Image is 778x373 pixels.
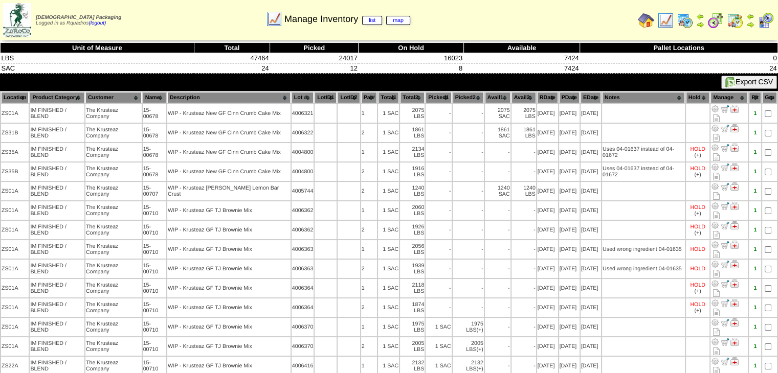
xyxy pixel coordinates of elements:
td: [DATE] [581,221,601,239]
img: Adjust [711,357,719,365]
img: Adjust [711,279,719,288]
td: 1 [361,240,377,259]
div: (+) [694,172,701,178]
td: - [426,104,451,123]
th: Manage [710,92,748,103]
td: [DATE] [581,201,601,220]
td: - [485,143,510,161]
td: WIP - Krusteaz GF TJ Brownie Mix [167,260,291,278]
td: Used wrong ingredient 04-01635 [602,260,685,278]
td: The Krusteaz Company [85,201,142,220]
td: - [485,221,510,239]
td: 1 SAC [378,279,399,297]
div: 1 [749,169,761,175]
div: (+) [694,288,701,294]
div: 1 [749,207,761,214]
td: - [453,104,484,123]
img: Manage Hold [730,338,739,346]
td: - [453,260,484,278]
td: [DATE] [581,143,601,161]
span: [DEMOGRAPHIC_DATA] Packaging [36,15,121,20]
td: ZS01A [1,298,29,317]
div: 1 [749,130,761,136]
td: [DATE] [559,201,580,220]
img: Manage Hold [730,202,739,210]
div: HOLD [690,146,705,152]
td: 1 SAC [378,182,399,200]
td: 4006362 [292,221,314,239]
td: 15-00707 [143,182,166,200]
td: [DATE] [537,240,558,259]
th: Grp [762,92,777,103]
td: WIP - Krusteaz GF TJ Brownie Mix [167,221,291,239]
img: zoroco-logo-small.webp [3,3,31,37]
th: Lot # [292,92,314,103]
div: HOLD [690,246,705,252]
img: Adjust [711,221,719,229]
img: Manage Hold [730,182,739,191]
div: HOLD [690,282,705,288]
div: 1 [749,246,761,252]
img: Adjust [711,338,719,346]
td: 1926 LBS [400,221,425,239]
td: 4006363 [292,240,314,259]
td: - [453,240,484,259]
td: 24017 [270,53,359,63]
th: Pallet Locations [580,43,778,53]
img: Manage Hold [730,221,739,229]
td: The Krusteaz Company [85,162,142,181]
img: arrowright.gif [696,20,704,29]
td: ZS01A [1,221,29,239]
td: IM FINISHED / BLEND [30,162,84,181]
td: - [453,162,484,181]
td: ZS35A [1,143,29,161]
td: 16023 [359,53,463,63]
th: Customer [85,92,142,103]
td: The Krusteaz Company [85,279,142,297]
td: 2118 LBS [400,279,425,297]
img: Move [721,163,729,171]
td: 1 [361,143,377,161]
td: 1 SAC [378,143,399,161]
td: [DATE] [537,104,558,123]
td: [DATE] [559,240,580,259]
td: 2 [361,182,377,200]
td: 1 SAC [378,221,399,239]
img: Move [721,144,729,152]
img: calendarblend.gif [707,12,724,29]
td: 15-00710 [143,260,166,278]
th: Total1 [378,92,399,103]
td: WIP - Krusteaz New GF Cinn Crumb Cake Mix [167,143,291,161]
img: Manage Hold [730,318,739,327]
td: 8 [359,63,463,74]
td: - [453,124,484,142]
img: Manage Hold [730,357,739,365]
td: 24 [194,63,270,74]
td: - [512,260,536,278]
i: Note [713,192,719,200]
img: Adjust [711,105,719,113]
td: - [426,201,451,220]
td: 2 [361,260,377,278]
td: WIP - Krusteaz New GF Cinn Crumb Cake Mix [167,124,291,142]
td: 2 [361,162,377,181]
td: - [426,162,451,181]
td: 15-00678 [143,162,166,181]
td: 15-00710 [143,240,166,259]
td: 1 SAC [378,201,399,220]
img: Adjust [711,318,719,327]
img: Move [721,124,729,132]
td: IM FINISHED / BLEND [30,260,84,278]
img: calendarcustomer.gif [758,12,774,29]
td: IM FINISHED / BLEND [30,124,84,142]
td: ZS31B [1,124,29,142]
td: 1 SAC [378,240,399,259]
i: Note [713,173,719,180]
img: Adjust [711,260,719,268]
td: ZS01A [1,104,29,123]
td: ZS01A [1,240,29,259]
td: - [453,143,484,161]
td: 0 [580,53,778,63]
td: 1 [361,279,377,297]
td: 2075 LBS [512,104,536,123]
